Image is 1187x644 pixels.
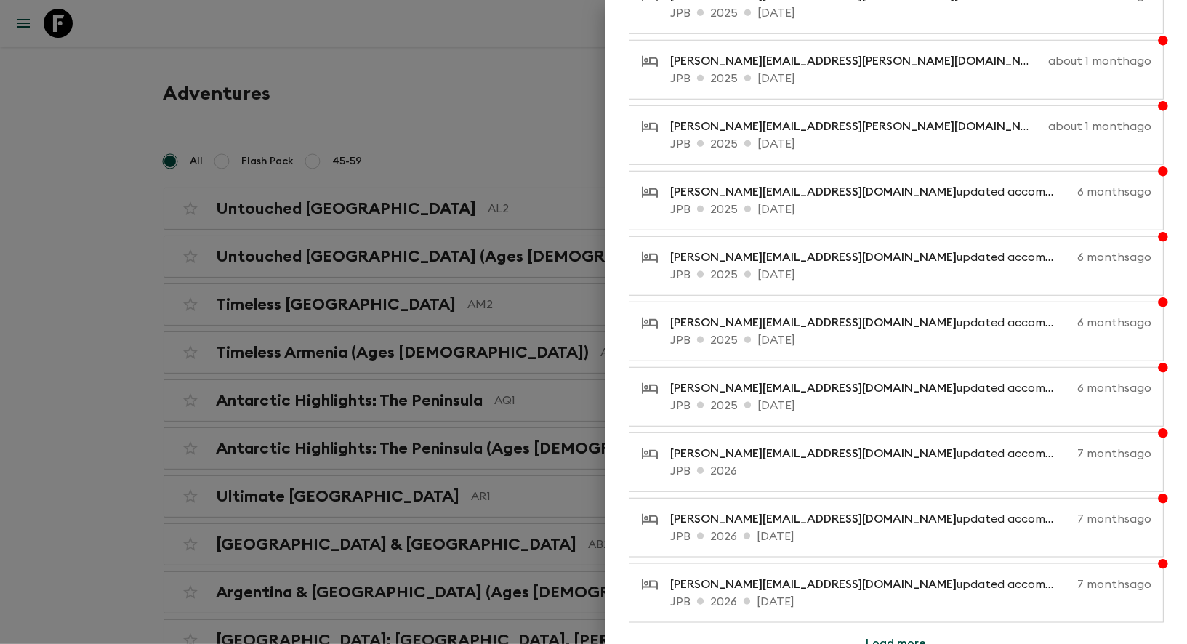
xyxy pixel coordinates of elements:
p: 7 months ago [1077,445,1151,462]
span: [PERSON_NAME][EMAIL_ADDRESS][DOMAIN_NAME] [670,579,957,590]
p: updated accommodation [670,379,1071,397]
p: JPB 2025 [DATE] [670,266,1151,283]
span: [PERSON_NAME][EMAIL_ADDRESS][DOMAIN_NAME] [670,448,957,459]
p: JPB 2026 [670,462,1151,480]
p: JPB 2025 [DATE] [670,4,1151,22]
span: [PERSON_NAME][EMAIL_ADDRESS][DOMAIN_NAME] [670,251,957,263]
p: 7 months ago [1077,576,1151,593]
p: 6 months ago [1077,379,1151,397]
p: updated accommodation [670,510,1071,528]
p: JPB 2025 [DATE] [670,397,1151,414]
p: JPB 2025 [DATE] [670,201,1151,218]
span: [PERSON_NAME][EMAIL_ADDRESS][DOMAIN_NAME] [670,382,957,394]
p: 7 months ago [1077,510,1151,528]
p: JPB 2025 [DATE] [670,135,1151,153]
p: 6 months ago [1077,249,1151,266]
span: [PERSON_NAME][EMAIL_ADDRESS][PERSON_NAME][DOMAIN_NAME] [670,121,1049,132]
p: updated accommodation [670,52,1042,70]
p: updated accommodation [670,249,1071,266]
span: [PERSON_NAME][EMAIL_ADDRESS][DOMAIN_NAME] [670,317,957,329]
p: about 1 month ago [1048,52,1151,70]
p: JPB 2025 [DATE] [670,70,1151,87]
p: updated accommodation [670,445,1071,462]
p: updated accommodation [670,183,1071,201]
p: 6 months ago [1077,314,1151,331]
p: updated accommodation [670,118,1042,135]
p: updated accommodation [670,576,1071,593]
p: 6 months ago [1077,183,1151,201]
span: [PERSON_NAME][EMAIL_ADDRESS][PERSON_NAME][DOMAIN_NAME] [670,55,1049,67]
span: [PERSON_NAME][EMAIL_ADDRESS][DOMAIN_NAME] [670,513,957,525]
span: [PERSON_NAME][EMAIL_ADDRESS][DOMAIN_NAME] [670,186,957,198]
p: updated accommodation [670,314,1071,331]
p: JPB 2026 [DATE] [670,528,1151,545]
p: JPB 2026 [DATE] [670,593,1151,611]
p: about 1 month ago [1048,118,1151,135]
p: JPB 2025 [DATE] [670,331,1151,349]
